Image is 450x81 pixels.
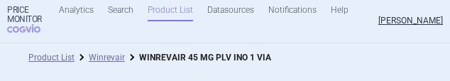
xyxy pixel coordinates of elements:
[7,24,48,33] span: COGVIO
[7,6,48,37] a: Price MonitorCOGVIO
[75,50,125,65] li: Winrevair
[89,53,125,63] a: Winrevair
[28,50,75,65] li: Product List
[139,53,271,63] strong: WINREVAIR 45 MG PLV INO 1 VIA
[28,53,75,63] a: Product List
[7,6,48,24] strong: Price Monitor
[125,50,271,65] li: WINREVAIR 45 MG PLV INO 1 VIA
